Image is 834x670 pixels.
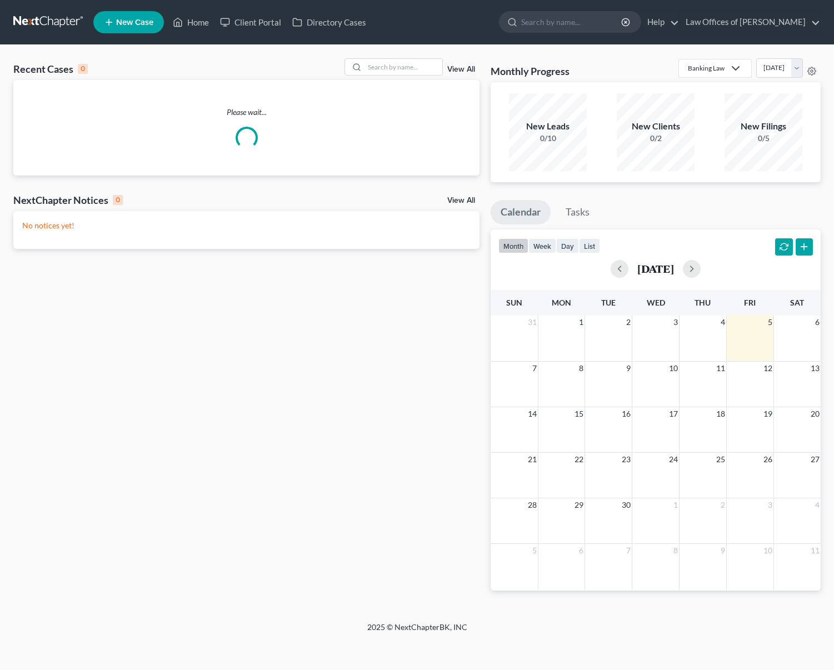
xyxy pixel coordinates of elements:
[578,362,585,375] span: 8
[744,298,756,307] span: Fri
[625,544,632,557] span: 7
[13,62,88,76] div: Recent Cases
[601,298,616,307] span: Tue
[810,362,821,375] span: 13
[498,238,528,253] button: month
[715,407,726,421] span: 18
[552,298,571,307] span: Mon
[573,498,585,512] span: 29
[672,544,679,557] span: 8
[621,453,632,466] span: 23
[725,133,802,144] div: 0/5
[447,66,475,73] a: View All
[527,407,538,421] span: 14
[715,453,726,466] span: 25
[116,18,153,27] span: New Case
[78,64,88,74] div: 0
[725,120,802,133] div: New Filings
[527,498,538,512] span: 28
[810,453,821,466] span: 27
[491,64,570,78] h3: Monthly Progress
[621,407,632,421] span: 16
[556,200,600,224] a: Tasks
[579,238,600,253] button: list
[13,193,123,207] div: NextChapter Notices
[668,362,679,375] span: 10
[491,200,551,224] a: Calendar
[810,544,821,557] span: 11
[814,316,821,329] span: 6
[578,316,585,329] span: 1
[528,238,556,253] button: week
[720,316,726,329] span: 4
[715,362,726,375] span: 11
[509,133,587,144] div: 0/10
[668,453,679,466] span: 24
[814,498,821,512] span: 4
[767,498,773,512] span: 3
[762,362,773,375] span: 12
[672,316,679,329] span: 3
[527,316,538,329] span: 31
[364,59,442,75] input: Search by name...
[214,12,287,32] a: Client Portal
[287,12,372,32] a: Directory Cases
[625,316,632,329] span: 2
[762,453,773,466] span: 26
[672,498,679,512] span: 1
[578,544,585,557] span: 6
[101,622,734,642] div: 2025 © NextChapterBK, INC
[695,298,711,307] span: Thu
[573,453,585,466] span: 22
[22,220,471,231] p: No notices yet!
[621,498,632,512] span: 30
[790,298,804,307] span: Sat
[531,544,538,557] span: 5
[637,263,674,274] h2: [DATE]
[617,120,695,133] div: New Clients
[810,407,821,421] span: 20
[13,107,480,118] p: Please wait...
[720,498,726,512] span: 2
[767,316,773,329] span: 5
[720,544,726,557] span: 9
[762,407,773,421] span: 19
[625,362,632,375] span: 9
[647,298,665,307] span: Wed
[167,12,214,32] a: Home
[617,133,695,144] div: 0/2
[521,12,623,32] input: Search by name...
[531,362,538,375] span: 7
[642,12,679,32] a: Help
[680,12,820,32] a: Law Offices of [PERSON_NAME]
[762,544,773,557] span: 10
[527,453,538,466] span: 21
[113,195,123,205] div: 0
[573,407,585,421] span: 15
[447,197,475,204] a: View All
[506,298,522,307] span: Sun
[556,238,579,253] button: day
[509,120,587,133] div: New Leads
[668,407,679,421] span: 17
[688,63,725,73] div: Banking Law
